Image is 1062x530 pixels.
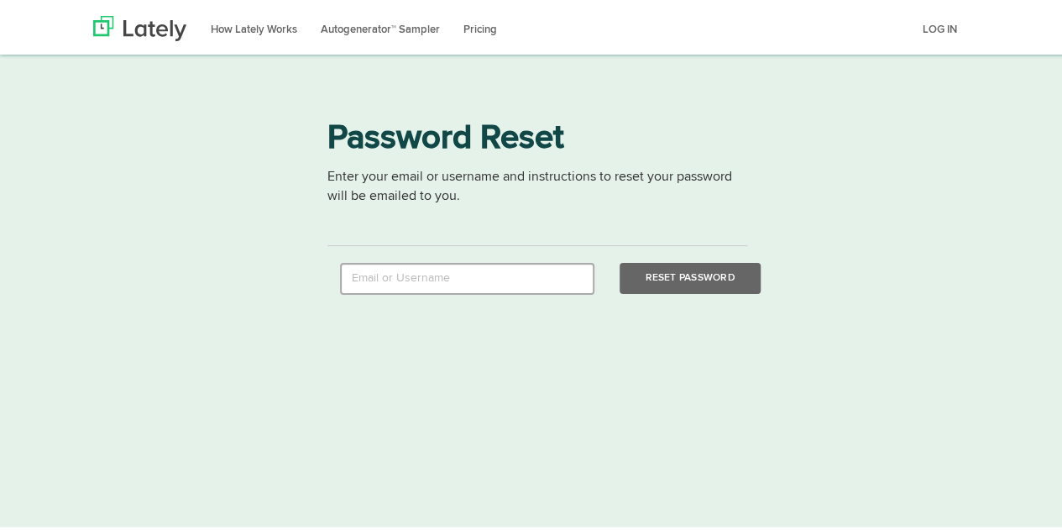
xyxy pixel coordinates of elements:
[327,165,747,228] p: Enter your email or username and instructions to reset your password will be emailed to you.
[327,118,747,156] h1: Password Reset
[38,12,72,27] span: Help
[93,13,186,38] img: Lately
[620,260,760,291] button: Reset Password
[340,260,594,291] input: Email or Username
